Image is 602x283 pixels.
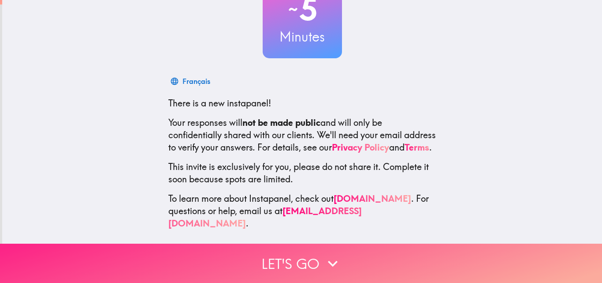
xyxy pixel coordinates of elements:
[263,27,342,46] h3: Minutes
[168,72,214,90] button: Français
[168,205,362,229] a: [EMAIL_ADDRESS][DOMAIN_NAME]
[405,142,429,153] a: Terms
[182,75,210,87] div: Français
[332,142,389,153] a: Privacy Policy
[334,193,411,204] a: [DOMAIN_NAME]
[168,161,436,185] p: This invite is exclusively for you, please do not share it. Complete it soon because spots are li...
[242,117,320,128] b: not be made public
[168,98,271,109] span: There is a new instapanel!
[168,192,436,230] p: To learn more about Instapanel, check out . For questions or help, email us at .
[168,117,436,154] p: Your responses will and will only be confidentially shared with our clients. We'll need your emai...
